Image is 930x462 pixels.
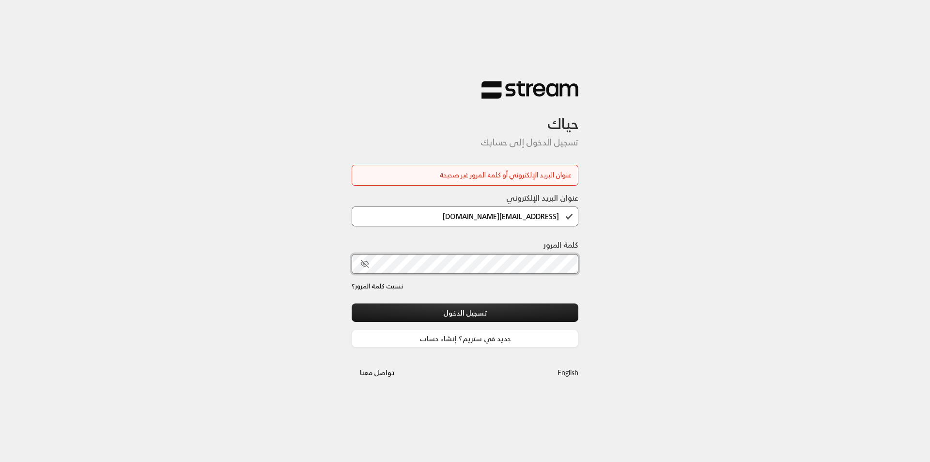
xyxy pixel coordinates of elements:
label: عنوان البريد الإلكتروني [506,192,578,204]
label: كلمة المرور [543,239,578,251]
button: تواصل معنا [352,364,403,382]
a: جديد في ستريم؟ إنشاء حساب [352,330,578,348]
a: English [558,364,578,382]
h3: حياك [352,99,578,133]
button: toggle password visibility [356,255,373,272]
h5: تسجيل الدخول إلى حسابك [352,137,578,148]
div: عنوان البريد الإلكتروني أو كلمة المرور غير صحيحة [358,170,572,180]
button: تسجيل الدخول [352,303,578,321]
img: Stream Logo [481,80,578,99]
input: اكتب بريدك الإلكتروني هنا [352,207,578,226]
a: نسيت كلمة المرور؟ [352,282,403,291]
a: تواصل معنا [352,366,403,379]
